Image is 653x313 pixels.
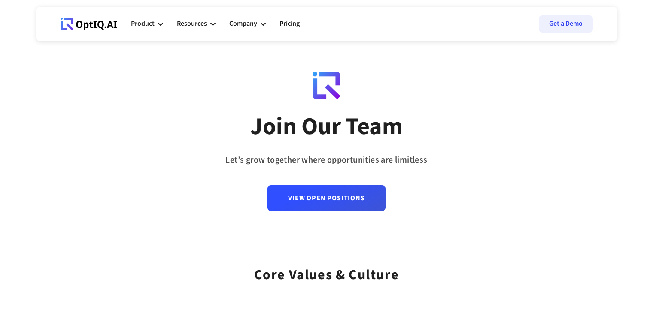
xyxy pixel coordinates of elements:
div: Company [229,18,257,30]
a: Webflow Homepage [61,11,117,37]
a: Pricing [279,11,300,37]
div: Product [131,18,155,30]
div: Join Our Team [250,112,403,142]
div: Product [131,11,163,37]
div: Resources [177,18,207,30]
div: Core values & Culture [254,256,399,286]
a: Get a Demo [539,15,593,33]
div: Let’s grow together where opportunities are limitless [225,152,427,168]
a: View Open Positions [267,185,385,211]
div: Resources [177,11,216,37]
div: Company [229,11,266,37]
